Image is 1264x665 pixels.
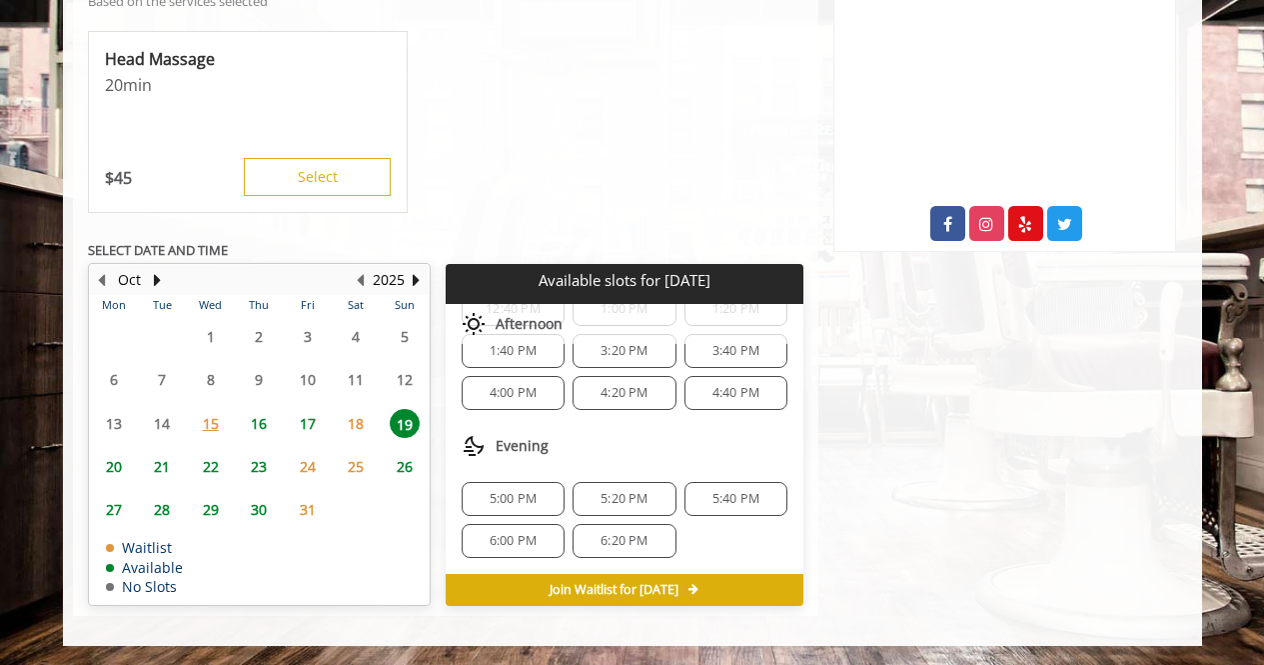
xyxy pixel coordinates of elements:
td: Select day27 [90,488,138,531]
div: 3:20 PM [573,334,675,368]
td: Select day23 [235,445,283,488]
div: 4:40 PM [684,376,787,410]
button: Next Year [409,269,425,291]
span: 6:00 PM [490,533,537,549]
span: 19 [390,409,420,438]
td: Select day18 [332,401,380,444]
span: Afternoon [496,316,563,332]
td: Available [106,560,183,575]
span: 5:40 PM [712,491,759,507]
p: Available slots for [DATE] [454,272,795,289]
td: Select day24 [283,445,331,488]
b: SELECT DATE AND TIME [88,241,228,259]
td: Select day19 [380,401,429,444]
td: Select day20 [90,445,138,488]
span: 5:20 PM [601,491,647,507]
span: 3:20 PM [601,343,647,359]
span: 22 [196,452,226,481]
td: Select day28 [138,488,186,531]
div: 4:20 PM [573,376,675,410]
span: 23 [244,452,274,481]
span: 5:00 PM [490,491,537,507]
span: 24 [293,452,323,481]
button: Select [244,158,391,196]
div: 1:40 PM [462,334,565,368]
span: 3:40 PM [712,343,759,359]
td: Select day31 [283,488,331,531]
td: Select day25 [332,445,380,488]
td: Select day30 [235,488,283,531]
td: Select day15 [186,401,234,444]
th: Thu [235,295,283,315]
p: Head Massage [105,48,391,70]
span: 17 [293,409,323,438]
span: 4:00 PM [490,385,537,401]
span: Join Waitlist for [DATE] [550,582,678,598]
span: 26 [390,452,420,481]
span: 16 [244,409,274,438]
span: 4:40 PM [712,385,759,401]
div: 3:40 PM [684,334,787,368]
img: evening slots [462,434,486,458]
button: Previous Month [94,269,110,291]
span: 4:20 PM [601,385,647,401]
p: 20min [105,74,391,96]
td: Select day17 [283,401,331,444]
th: Sat [332,295,380,315]
p: 45 [105,167,132,189]
span: 20 [99,452,129,481]
button: Oct [118,269,141,291]
div: 5:00 PM [462,482,565,516]
span: 31 [293,495,323,524]
th: Sun [380,295,429,315]
td: Select day29 [186,488,234,531]
th: Fri [283,295,331,315]
td: Select day16 [235,401,283,444]
button: Previous Year [353,269,369,291]
div: 6:00 PM [462,524,565,558]
div: 6:20 PM [573,524,675,558]
td: Select day22 [186,445,234,488]
span: 27 [99,495,129,524]
td: Select day26 [380,445,429,488]
th: Tue [138,295,186,315]
span: 21 [147,452,177,481]
span: 15 [196,409,226,438]
span: 1:40 PM [490,343,537,359]
td: Select day21 [138,445,186,488]
span: Evening [496,438,549,454]
div: 5:40 PM [684,482,787,516]
span: $ [105,167,114,189]
span: 25 [341,452,371,481]
td: Waitlist [106,540,183,555]
span: 30 [244,495,274,524]
td: No Slots [106,579,183,594]
div: 4:00 PM [462,376,565,410]
img: afternoon slots [462,312,486,336]
div: 5:20 PM [573,482,675,516]
span: 18 [341,409,371,438]
button: Next Month [150,269,166,291]
th: Mon [90,295,138,315]
span: 6:20 PM [601,533,647,549]
span: 28 [147,495,177,524]
th: Wed [186,295,234,315]
span: 29 [196,495,226,524]
button: 2025 [373,269,405,291]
